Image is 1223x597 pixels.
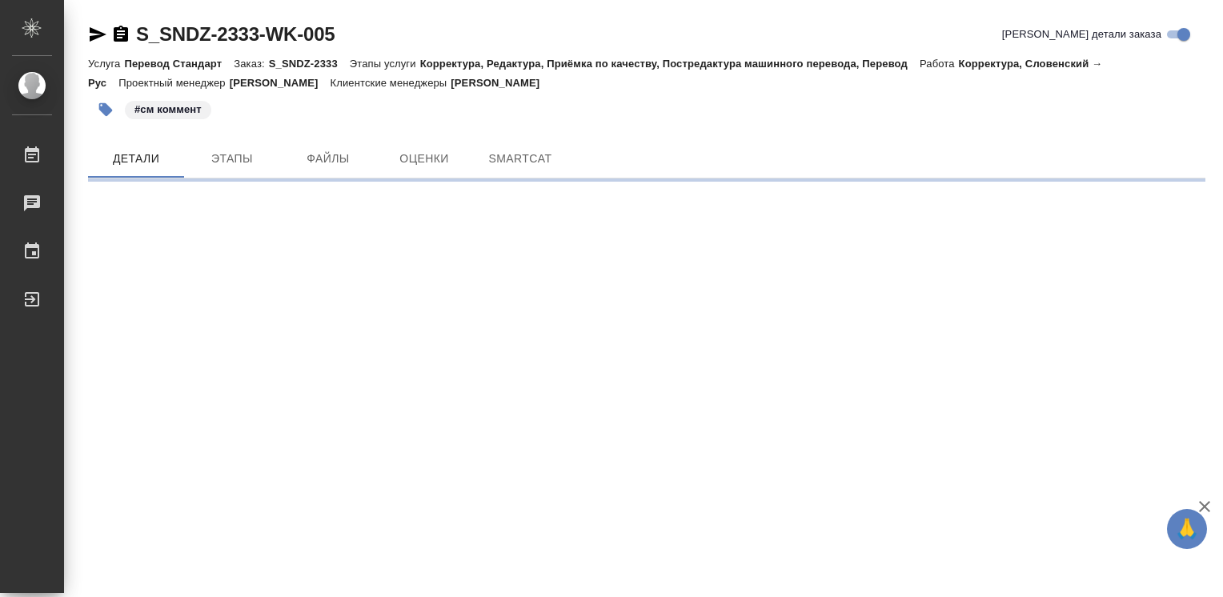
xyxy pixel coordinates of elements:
[420,58,920,70] p: Корректура, Редактура, Приёмка по качеству, Постредактура машинного перевода, Перевод
[290,149,367,169] span: Файлы
[124,58,234,70] p: Перевод Стандарт
[1002,26,1161,42] span: [PERSON_NAME] детали заказа
[134,102,202,118] p: #см коммент
[451,77,551,89] p: [PERSON_NAME]
[88,92,123,127] button: Добавить тэг
[482,149,559,169] span: SmartCat
[350,58,420,70] p: Этапы услуги
[194,149,271,169] span: Этапы
[269,58,350,70] p: S_SNDZ-2333
[88,25,107,44] button: Скопировать ссылку для ЯМессенджера
[1173,512,1201,546] span: 🙏
[123,102,213,115] span: см коммент
[88,58,124,70] p: Услуга
[136,23,335,45] a: S_SNDZ-2333-WK-005
[920,58,959,70] p: Работа
[111,25,130,44] button: Скопировать ссылку
[118,77,229,89] p: Проектный менеджер
[386,149,463,169] span: Оценки
[230,77,331,89] p: [PERSON_NAME]
[1167,509,1207,549] button: 🙏
[234,58,268,70] p: Заказ:
[331,77,451,89] p: Клиентские менеджеры
[98,149,174,169] span: Детали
